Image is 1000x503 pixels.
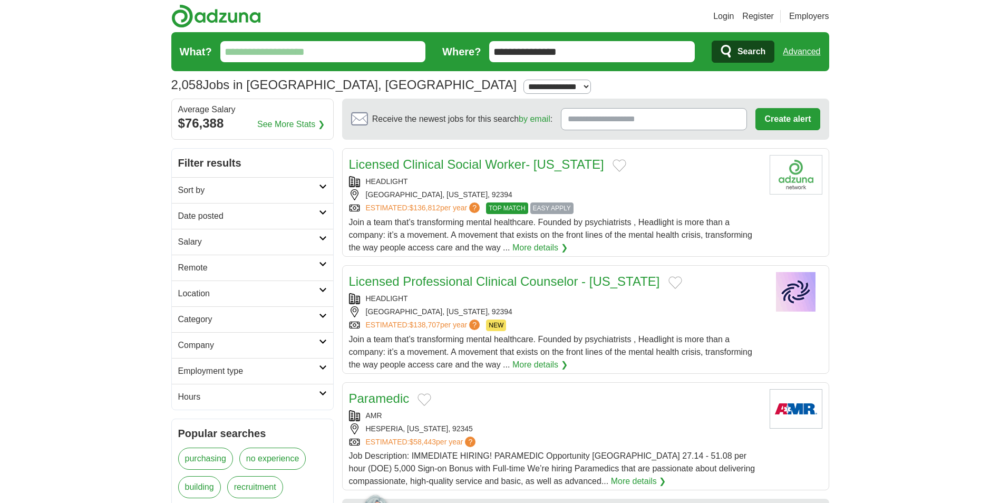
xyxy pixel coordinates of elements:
[486,202,528,214] span: TOP MATCH
[172,177,333,203] a: Sort by
[349,306,761,317] div: [GEOGRAPHIC_DATA], [US_STATE], 92394
[465,437,475,447] span: ?
[469,320,480,330] span: ?
[178,236,319,248] h2: Salary
[172,384,333,410] a: Hours
[366,411,382,420] a: AMR
[178,425,327,441] h2: Popular searches
[178,476,221,498] a: building
[713,10,734,23] a: Login
[178,105,327,114] div: Average Salary
[349,451,755,486] span: Job Description: IMMEDIATE HIRING! PARAMEDIC Opportunity [GEOGRAPHIC_DATA] 27.14 - 51.08 per hour...
[172,358,333,384] a: Employment type
[366,202,482,214] a: ESTIMATED:$136,812per year?
[178,262,319,274] h2: Remote
[178,287,319,300] h2: Location
[349,157,604,171] a: Licensed Clinical Social Worker- [US_STATE]
[257,118,325,131] a: See More Stats ❯
[178,114,327,133] div: $76,388
[789,10,829,23] a: Employers
[770,389,822,429] img: AMR logo
[349,274,660,288] a: Licensed Professional Clinical Counselor - [US_STATE]
[530,202,574,214] span: EASY APPLY
[349,293,761,304] div: HEADLIGHT
[712,41,774,63] button: Search
[349,335,752,369] span: Join a team that’s transforming mental healthcare. Founded by psychiatrists , Headlight is more t...
[178,210,319,223] h2: Date posted
[755,108,820,130] button: Create alert
[172,255,333,280] a: Remote
[227,476,283,498] a: recruitment
[783,41,820,62] a: Advanced
[486,320,506,331] span: NEW
[178,313,319,326] h2: Category
[178,339,319,352] h2: Company
[172,203,333,229] a: Date posted
[668,276,682,289] button: Add to favorite jobs
[239,448,306,470] a: no experience
[418,393,431,406] button: Add to favorite jobs
[737,41,765,62] span: Search
[349,218,752,252] span: Join a team that’s transforming mental healthcare. Founded by psychiatrists , Headlight is more t...
[469,202,480,213] span: ?
[349,176,761,187] div: HEADLIGHT
[172,306,333,332] a: Category
[519,114,550,123] a: by email
[366,437,478,448] a: ESTIMATED:$58,443per year?
[178,184,319,197] h2: Sort by
[770,155,822,195] img: Company logo
[409,204,440,212] span: $136,812
[770,272,822,312] img: Company logo
[372,113,552,125] span: Receive the newest jobs for this search :
[611,475,666,488] a: More details ❯
[172,280,333,306] a: Location
[366,320,482,331] a: ESTIMATED:$138,707per year?
[349,423,761,434] div: HESPERIA, [US_STATE], 92345
[180,44,212,60] label: What?
[349,391,410,405] a: Paramedic
[442,44,481,60] label: Where?
[178,365,319,378] h2: Employment type
[742,10,774,23] a: Register
[171,75,203,94] span: 2,058
[178,448,233,470] a: purchasing
[409,438,436,446] span: $58,443
[172,149,333,177] h2: Filter results
[172,332,333,358] a: Company
[178,391,319,403] h2: Hours
[172,229,333,255] a: Salary
[349,189,761,200] div: [GEOGRAPHIC_DATA], [US_STATE], 92394
[512,241,568,254] a: More details ❯
[409,321,440,329] span: $138,707
[171,78,517,92] h1: Jobs in [GEOGRAPHIC_DATA], [GEOGRAPHIC_DATA]
[512,359,568,371] a: More details ❯
[613,159,626,172] button: Add to favorite jobs
[171,4,261,28] img: Adzuna logo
